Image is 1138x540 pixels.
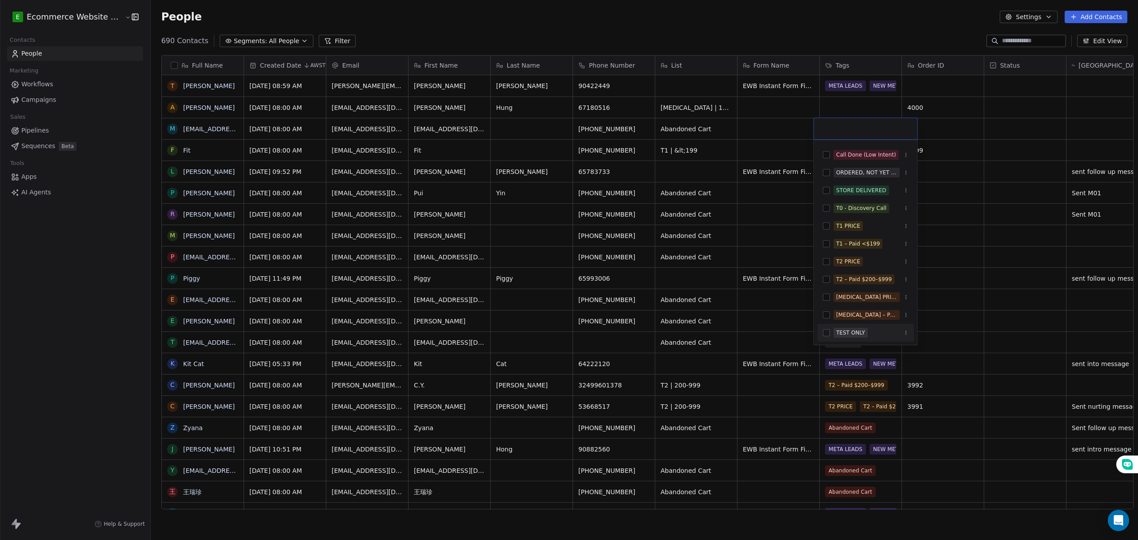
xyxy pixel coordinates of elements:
[836,240,880,248] div: T1 – Paid <$199
[836,311,897,319] div: [MEDICAL_DATA] – Paid $1000+
[836,275,892,283] div: T2 – Paid $200–$999
[836,204,886,212] div: T0 - Discovery Call
[836,258,860,266] div: T2 PRICE
[836,293,897,301] div: [MEDICAL_DATA] PRICE
[836,169,897,177] div: ORDERED, NOT YET BOOKED
[836,186,886,194] div: STORE DELIVERED
[836,329,865,337] div: TEST ONLY
[836,222,860,230] div: T1 PRICE
[836,151,896,159] div: Call Done (Low Intent)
